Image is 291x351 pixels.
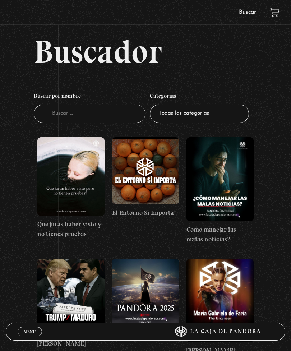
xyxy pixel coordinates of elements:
a: [PERSON_NAME] / [PERSON_NAME] [37,259,105,349]
a: Que juras haber visto y no tienes pruebas [37,137,105,239]
a: View your shopping cart [270,7,280,17]
h4: El Entorno Sí Importa [112,208,179,218]
span: Cerrar [21,336,38,341]
a: El Entorno Sí Importa [112,137,179,218]
span: Menu [24,329,36,334]
h4: Categorías [150,89,249,105]
h2: Buscador [34,35,285,68]
h4: Que juras haber visto y no tienes pruebas [37,220,105,239]
h4: Buscar por nombre [34,89,145,105]
a: Como manejar las malas noticias? [186,137,254,244]
a: Centinelas 2025 [112,259,179,339]
h4: Como manejar las malas noticias? [186,225,254,244]
a: Buscar [239,9,256,15]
